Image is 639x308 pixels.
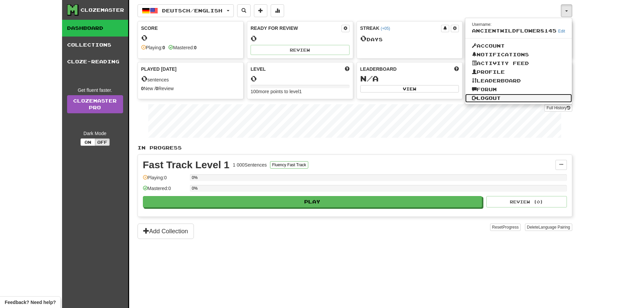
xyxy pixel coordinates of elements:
[233,162,267,168] div: 1 000 Sentences
[141,66,177,72] span: Played [DATE]
[141,34,240,42] div: 0
[141,74,148,83] span: 0
[345,66,350,72] span: Score more points to level up
[141,86,144,91] strong: 0
[538,225,570,230] span: Language Pairing
[67,95,123,113] a: ClozemasterPro
[138,4,234,17] button: Deutsch/English
[251,45,350,55] button: Review
[162,45,165,50] strong: 0
[360,85,459,93] button: View
[381,26,390,31] a: (+05)
[472,22,491,27] small: Username:
[502,225,519,230] span: Progress
[360,74,379,83] span: N/A
[141,85,240,92] div: New / Review
[454,66,459,72] span: This week in points, UTC
[254,4,267,17] button: Add sentence to collection
[5,299,56,306] span: Open feedback widget
[237,4,251,17] button: Search sentences
[67,130,123,137] div: Dark Mode
[360,25,441,32] div: Streak
[141,44,165,51] div: Playing:
[490,224,521,231] button: ResetProgress
[251,66,266,72] span: Level
[251,25,341,32] div: Ready for Review
[62,37,128,53] a: Collections
[62,53,128,70] a: Cloze-Reading
[465,76,572,85] a: Leaderboard
[162,8,222,13] span: Deutsch / English
[465,50,572,59] a: Notifications
[465,68,572,76] a: Profile
[472,28,556,34] span: AncientWildflower8145
[360,34,459,43] div: Day s
[141,74,240,83] div: sentences
[525,224,572,231] button: DeleteLanguage Pairing
[251,74,350,83] div: 0
[544,104,572,112] button: Full History
[465,94,572,103] a: Logout
[486,196,567,207] button: Review (0)
[141,25,240,32] div: Score
[270,161,308,169] button: Fluency Fast Track
[67,87,123,94] div: Get fluent faster.
[81,138,95,146] button: On
[360,34,367,43] span: 0
[465,59,572,68] a: Activity Feed
[143,174,187,185] div: Playing: 0
[271,4,284,17] button: More stats
[138,224,194,239] button: Add Collection
[62,20,128,37] a: Dashboard
[558,29,565,34] a: Edit
[360,66,397,72] span: Leaderboard
[465,85,572,94] a: Forum
[143,196,482,207] button: Play
[251,34,350,43] div: 0
[81,7,124,13] div: Clozemaster
[143,185,187,196] div: Mastered: 0
[465,42,572,50] a: Account
[168,44,197,51] div: Mastered:
[194,45,197,50] strong: 0
[95,138,110,146] button: Off
[251,88,350,95] div: 100 more points to level 1
[156,86,158,91] strong: 0
[143,160,230,170] div: Fast Track Level 1
[138,144,572,151] p: In Progress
